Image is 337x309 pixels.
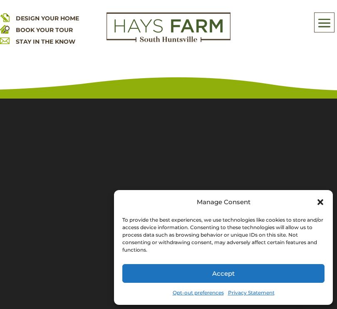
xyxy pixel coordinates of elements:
a: hays farm homes huntsville development [107,37,230,44]
button: Accept [122,264,325,283]
a: Privacy Statement [228,287,275,299]
a: BOOK YOUR TOUR [16,26,73,34]
div: To provide the best experiences, we use technologies like cookies to store and/or access device i... [122,216,324,254]
a: Opt-out preferences [173,287,224,299]
div: Close dialog [316,198,325,206]
div: Manage Consent [197,196,250,208]
a: STAY IN THE KNOW [16,38,75,45]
